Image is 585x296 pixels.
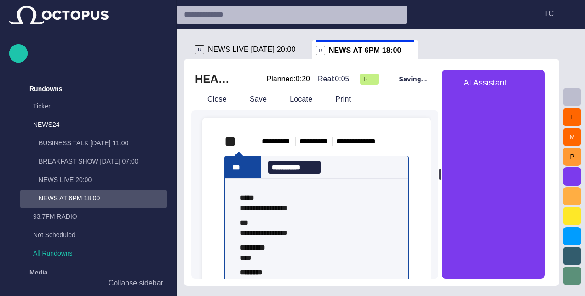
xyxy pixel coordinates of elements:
p: Real: 0:05 [318,74,350,85]
h2: HEADLINE 1 [195,72,230,86]
button: Close [191,91,230,108]
p: Rundowns [29,84,63,93]
button: F [563,108,581,126]
span: NEWS AT 6PM 18:00 [329,46,401,55]
button: Locate [274,91,315,108]
button: R [360,71,379,87]
p: R [195,45,204,54]
button: Collapse sidebar [9,274,167,292]
p: NEWS LIVE 20:00 [39,175,167,184]
p: Not Scheduled [33,230,149,239]
button: P [563,148,581,166]
div: Media [9,263,167,282]
img: Octopus News Room [9,6,109,24]
p: BREAKFAST SHOW [DATE] 07:00 [39,157,167,166]
button: Print [319,91,367,108]
span: NEWS LIVE [DATE] 20:00 [208,45,296,54]
iframe: AI Assistant [442,96,545,279]
button: Save [234,91,270,108]
div: BUSINESS TALK [DATE] 11:00 [20,135,167,153]
p: 93.7FM RADIO [33,212,167,221]
p: Media [29,268,48,277]
div: NEWS LIVE 20:00 [20,171,167,190]
div: 93.7FM RADIO [15,208,167,227]
p: R [316,46,325,55]
span: AI Assistant [464,79,507,87]
p: T C [544,8,554,19]
p: NEWS AT 6PM 18:00 [39,194,167,203]
span: Saving... [399,74,427,84]
div: BREAKFAST SHOW [DATE] 07:00 [20,153,167,171]
button: M [563,128,581,146]
div: Ticker [15,98,167,116]
ul: main menu [9,6,167,200]
span: R [364,74,367,84]
p: BUSINESS TALK [DATE] 11:00 [39,138,167,148]
div: RNEWS LIVE [DATE] 20:00 [191,40,312,59]
button: TC [537,6,579,22]
div: NEWS AT 6PM 18:00 [20,190,167,208]
div: All Rundowns [15,245,167,263]
p: All Rundowns [33,249,167,258]
div: RNEWS AT 6PM 18:00 [312,40,418,59]
p: Ticker [33,102,167,111]
p: Planned: 0:20 [267,74,310,85]
p: Collapse sidebar [109,278,163,289]
p: NEWS24 [33,120,149,129]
